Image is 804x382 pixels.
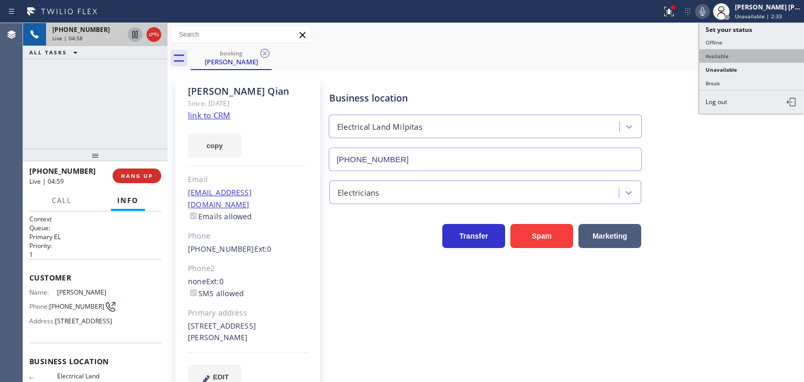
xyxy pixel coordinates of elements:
[735,3,801,12] div: [PERSON_NAME] [PERSON_NAME]
[49,302,104,310] span: [PHONE_NUMBER]
[23,46,88,59] button: ALL TASKS
[578,224,641,248] button: Marketing
[192,49,271,57] div: booking
[337,121,422,133] div: Electrical Land Milpitas
[52,196,72,205] span: Call
[188,244,254,254] a: [PHONE_NUMBER]
[46,190,78,211] button: Call
[29,166,96,176] span: [PHONE_NUMBER]
[188,288,244,298] label: SMS allowed
[206,276,224,286] span: Ext: 0
[113,168,161,183] button: HANG UP
[188,85,308,97] div: [PERSON_NAME] Qian
[29,223,161,232] h2: Queue:
[190,212,197,219] input: Emails allowed
[188,307,308,319] div: Primary address
[111,190,145,211] button: Info
[29,49,67,56] span: ALL TASKS
[735,13,782,20] span: Unavailable | 2:33
[29,232,161,241] p: Primary EL
[188,174,308,186] div: Email
[329,91,641,105] div: Business location
[188,211,252,221] label: Emails allowed
[171,26,311,43] input: Search
[29,317,55,325] span: Address:
[52,25,110,34] span: [PHONE_NUMBER]
[29,250,161,259] p: 1
[29,302,49,310] span: Phone:
[213,373,229,381] span: EDIT
[188,133,241,158] button: copy
[254,244,272,254] span: Ext: 0
[55,317,112,325] span: [STREET_ADDRESS]
[29,273,161,283] span: Customer
[190,289,197,296] input: SMS allowed
[329,148,642,171] input: Phone Number
[121,172,153,179] span: HANG UP
[29,215,161,223] h1: Context
[29,288,57,296] span: Name:
[188,110,230,120] a: link to CRM
[192,57,271,66] div: [PERSON_NAME]
[128,27,142,42] button: Hold Customer
[29,241,161,250] h2: Priority:
[338,186,379,198] div: Electricians
[188,320,308,344] div: [STREET_ADDRESS][PERSON_NAME]
[442,224,505,248] button: Transfer
[192,47,271,69] div: Charles Qian
[188,263,308,275] div: Phone2
[510,224,573,248] button: Spam
[188,97,308,109] div: Since: [DATE]
[147,27,161,42] button: Hang up
[57,288,109,296] span: [PERSON_NAME]
[695,4,710,19] button: Mute
[52,35,83,42] span: Live | 04:58
[29,177,64,186] span: Live | 04:59
[188,230,308,242] div: Phone
[188,187,252,209] a: [EMAIL_ADDRESS][DOMAIN_NAME]
[29,356,161,366] span: Business location
[188,276,308,300] div: none
[117,196,139,205] span: Info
